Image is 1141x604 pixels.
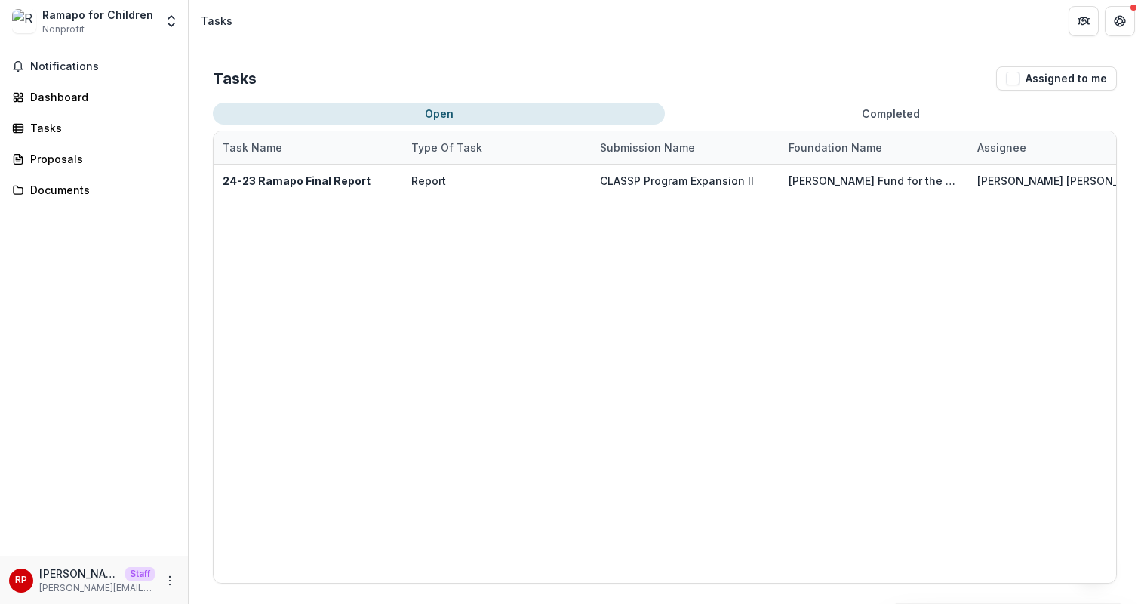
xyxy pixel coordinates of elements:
a: Tasks [6,116,182,140]
div: Foundation Name [780,131,968,164]
button: Completed [665,103,1117,125]
a: Dashboard [6,85,182,109]
button: More [161,572,179,590]
div: Task Name [214,131,402,164]
span: Nonprofit [42,23,85,36]
button: Open entity switcher [161,6,182,36]
div: Report [411,173,446,189]
a: CLASSP Program Expansion II [600,174,754,187]
button: Open [213,103,665,125]
a: 24-23 Ramapo Final Report [223,174,371,187]
button: Get Help [1105,6,1135,36]
a: Documents [6,177,182,202]
div: Tasks [201,13,232,29]
div: [PERSON_NAME] Fund for the Blind [789,173,959,189]
p: Staff [125,567,155,581]
div: Dashboard [30,89,170,105]
button: Partners [1069,6,1099,36]
button: Notifications [6,54,182,79]
div: Proposals [30,151,170,167]
a: Proposals [6,146,182,171]
nav: breadcrumb [195,10,238,32]
div: Submission Name [591,140,704,156]
span: Notifications [30,60,176,73]
div: Foundation Name [780,140,891,156]
div: Documents [30,182,170,198]
div: Ramapo for Children [42,7,153,23]
div: Type of Task [402,140,491,156]
h2: Tasks [213,69,257,88]
button: Assigned to me [996,66,1117,91]
img: Ramapo for Children [12,9,36,33]
div: Task Name [214,140,291,156]
div: Tasks [30,120,170,136]
div: Submission Name [591,131,780,164]
p: [PERSON_NAME] [39,565,119,581]
p: [PERSON_NAME][EMAIL_ADDRESS][DOMAIN_NAME] [39,581,155,595]
div: Type of Task [402,131,591,164]
div: Assignee [968,140,1035,156]
div: Ruthwick Pathireddy [15,575,27,585]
